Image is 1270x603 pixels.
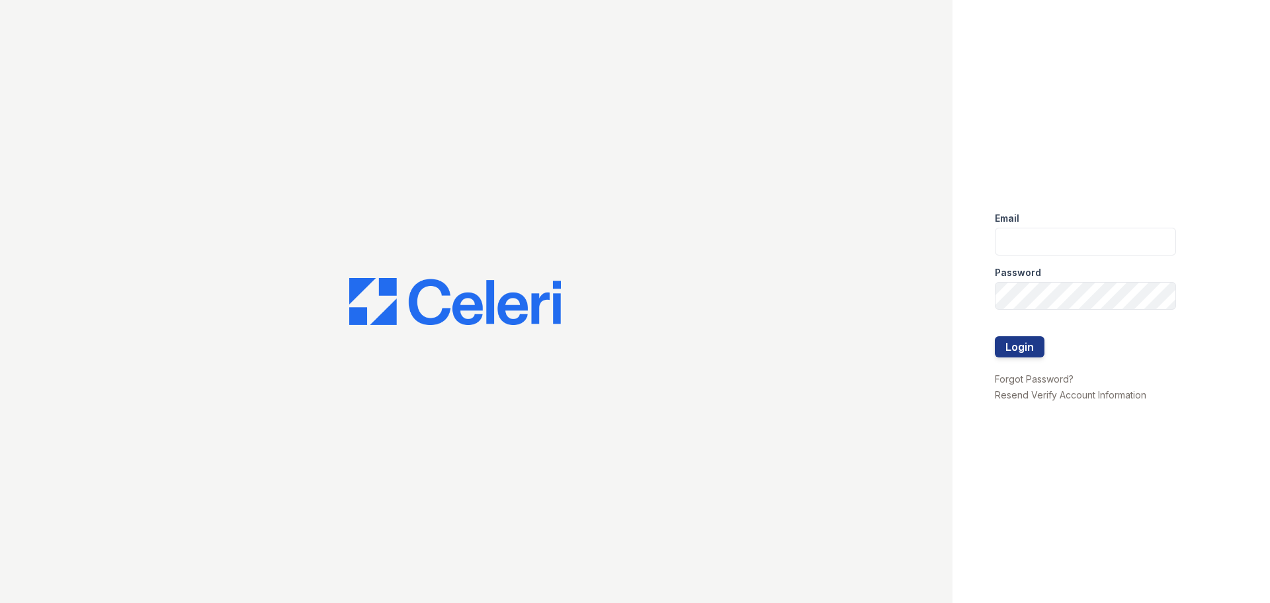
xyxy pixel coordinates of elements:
[995,336,1044,357] button: Login
[995,389,1146,400] a: Resend Verify Account Information
[349,278,561,326] img: CE_Logo_Blue-a8612792a0a2168367f1c8372b55b34899dd931a85d93a1a3d3e32e68fde9ad4.png
[995,212,1019,225] label: Email
[995,373,1074,385] a: Forgot Password?
[995,266,1041,279] label: Password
